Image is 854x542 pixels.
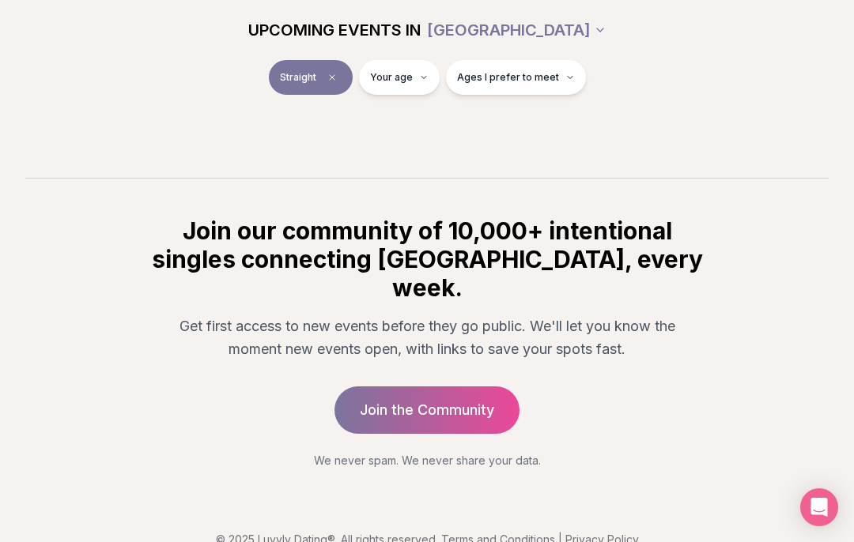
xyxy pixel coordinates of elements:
p: Get first access to new events before they go public. We'll let you know the moment new events op... [161,314,693,361]
button: Ages I prefer to meet [446,60,586,95]
button: Your age [359,60,440,95]
div: Open Intercom Messenger [800,488,838,526]
button: [GEOGRAPHIC_DATA] [427,13,606,47]
span: Straight [280,71,316,84]
button: StraightClear event type filter [269,60,353,95]
p: We never spam. We never share your data. [149,453,705,469]
span: UPCOMING EVENTS IN [248,19,421,41]
span: Clear event type filter [323,68,342,87]
span: Ages I prefer to meet [457,71,559,84]
a: Join the Community [334,386,520,434]
h2: Join our community of 10,000+ intentional singles connecting [GEOGRAPHIC_DATA], every week. [149,216,705,302]
span: Your age [370,71,413,84]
